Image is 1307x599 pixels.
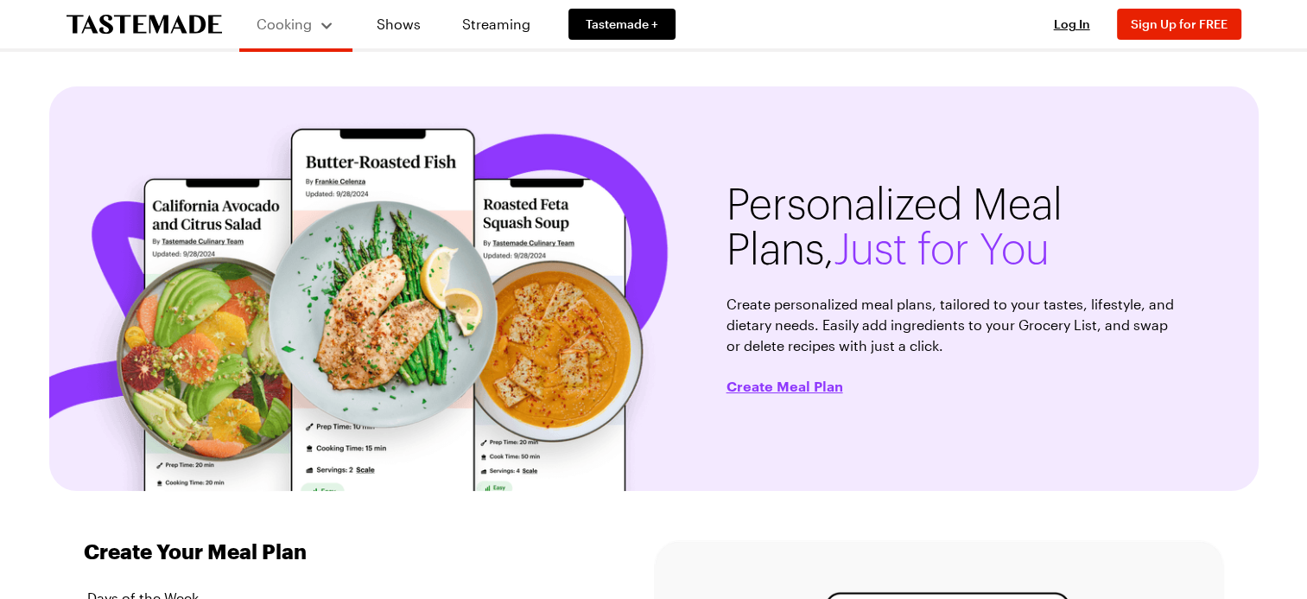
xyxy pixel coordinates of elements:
[586,16,658,33] span: Tastemade +
[726,183,1176,273] h1: Personalized Meal Plans,
[834,230,1050,271] span: Just for You
[257,16,312,32] span: Cooking
[84,539,307,564] h1: Create Your Meal Plan
[726,294,1176,356] p: Create personalized meal plans, tailored to your tastes, lifestyle, and dietary needs. Easily add...
[726,377,843,394] button: Create Meal Plan
[1037,16,1107,33] button: Log In
[1131,16,1228,31] span: Sign Up for FREE
[568,9,676,40] a: Tastemade +
[1117,9,1241,40] button: Sign Up for FREE
[257,7,335,41] button: Cooking
[1054,16,1090,31] span: Log In
[67,15,222,35] a: To Tastemade Home Page
[49,100,675,491] img: personalized meal plans banner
